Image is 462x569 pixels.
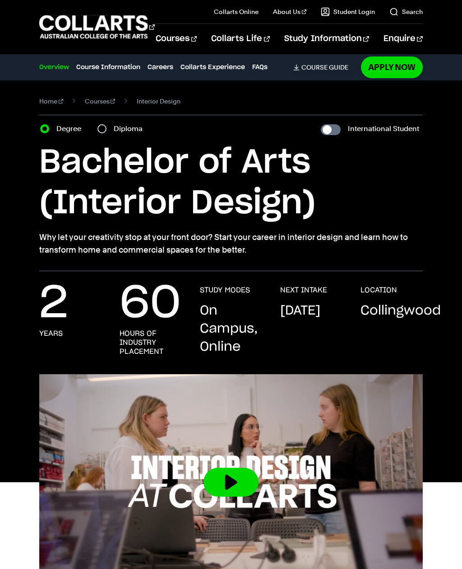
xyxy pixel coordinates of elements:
[39,142,423,224] h1: Bachelor of Arts (Interior Design)
[200,302,262,356] p: On Campus, Online
[39,286,68,322] p: 2
[348,122,419,135] label: International Student
[180,62,245,72] a: Collarts Experience
[360,286,397,295] h3: LOCATION
[361,56,423,78] a: Apply Now
[156,24,197,54] a: Courses
[211,24,269,54] a: Collarts Life
[137,95,180,108] span: Interior Design
[252,62,268,72] a: FAQs
[321,7,375,16] a: Student Login
[280,302,320,320] p: [DATE]
[148,62,173,72] a: Careers
[383,24,423,54] a: Enquire
[39,329,63,338] h3: years
[39,14,133,40] div: Go to homepage
[39,231,423,256] p: Why let your creativity stop at your front door? Start your career in interior design and learn h...
[120,329,182,356] h3: hours of industry placement
[76,62,140,72] a: Course Information
[200,286,250,295] h3: STUDY MODES
[293,63,356,71] a: Course Guide
[214,7,259,16] a: Collarts Online
[39,95,63,108] a: Home
[85,95,115,108] a: Courses
[114,122,148,135] label: Diploma
[39,62,69,72] a: Overview
[120,286,181,322] p: 60
[389,7,423,16] a: Search
[273,7,306,16] a: About Us
[284,24,369,54] a: Study Information
[280,286,327,295] h3: NEXT INTAKE
[360,302,441,320] p: Collingwood
[56,122,87,135] label: Degree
